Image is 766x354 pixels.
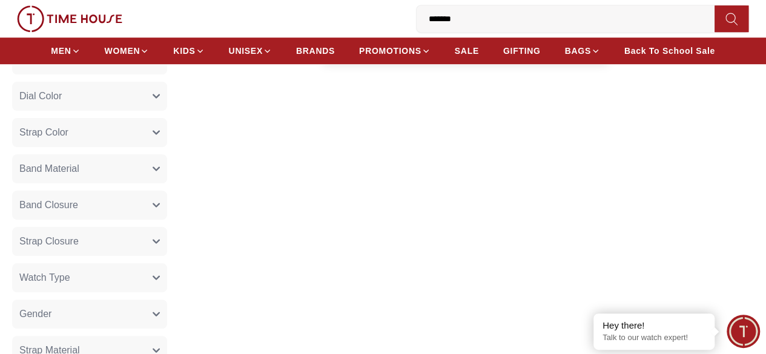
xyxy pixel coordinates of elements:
[624,40,715,62] a: Back To School Sale
[173,40,204,62] a: KIDS
[19,307,51,321] span: Gender
[17,5,122,32] img: ...
[51,45,71,57] span: MEN
[603,333,705,343] p: Talk to our watch expert!
[296,40,335,62] a: BRANDS
[603,320,705,332] div: Hey there!
[564,45,590,57] span: BAGS
[173,45,195,57] span: KIDS
[105,40,150,62] a: WOMEN
[503,45,541,57] span: GIFTING
[624,45,715,57] span: Back To School Sale
[455,45,479,57] span: SALE
[455,40,479,62] a: SALE
[12,118,167,147] button: Strap Color
[727,315,760,348] div: Chat Widget
[12,227,167,256] button: Strap Closure
[19,162,79,176] span: Band Material
[19,125,68,140] span: Strap Color
[359,45,421,57] span: PROMOTIONS
[296,45,335,57] span: BRANDS
[19,270,70,285] span: Watch Type
[229,40,272,62] a: UNISEX
[359,40,431,62] a: PROMOTIONS
[105,45,140,57] span: WOMEN
[19,234,79,249] span: Strap Closure
[12,82,167,111] button: Dial Color
[51,40,80,62] a: MEN
[12,300,167,329] button: Gender
[564,40,599,62] a: BAGS
[503,40,541,62] a: GIFTING
[12,191,167,220] button: Band Closure
[229,45,263,57] span: UNISEX
[19,198,78,212] span: Band Closure
[19,89,62,103] span: Dial Color
[12,263,167,292] button: Watch Type
[12,154,167,183] button: Band Material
